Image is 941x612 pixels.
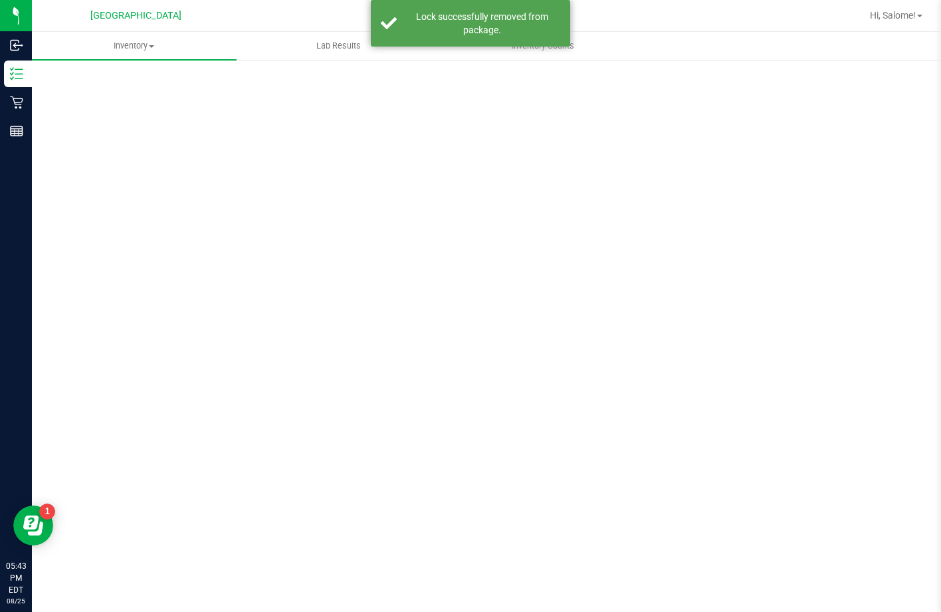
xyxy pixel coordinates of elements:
[870,10,916,21] span: Hi, Salome!
[404,10,560,37] div: Lock successfully removed from package.
[10,39,23,52] inline-svg: Inbound
[13,506,53,545] iframe: Resource center
[39,504,55,520] iframe: Resource center unread badge
[10,67,23,80] inline-svg: Inventory
[10,96,23,109] inline-svg: Retail
[10,124,23,138] inline-svg: Reports
[298,40,379,52] span: Lab Results
[6,596,26,606] p: 08/25
[6,560,26,596] p: 05:43 PM EDT
[32,40,237,52] span: Inventory
[32,32,237,60] a: Inventory
[237,32,441,60] a: Lab Results
[90,10,181,21] span: [GEOGRAPHIC_DATA]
